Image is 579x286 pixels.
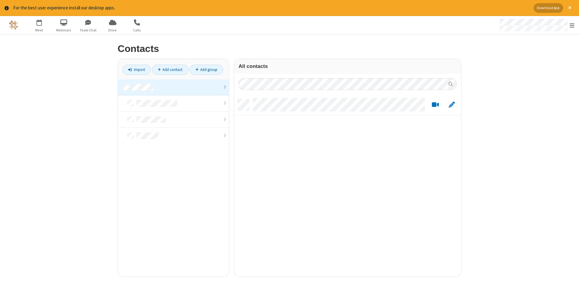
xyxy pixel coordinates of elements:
[565,3,574,13] button: Close alert
[494,16,579,34] div: Open menu
[564,270,574,282] iframe: Chat
[9,21,18,30] img: QA Selenium DO NOT DELETE OR CHANGE
[126,27,148,33] span: Calls
[13,5,529,11] div: For the best user experience install our desktop apps.
[118,43,461,54] h2: Contacts
[101,27,124,33] span: Drive
[446,101,457,108] button: Edit
[534,3,563,13] button: Download App
[189,65,223,75] a: Add group
[2,16,25,34] button: Logo
[234,95,461,277] div: grid
[239,63,457,69] h3: All contacts
[122,65,151,75] a: Import
[152,65,188,75] a: Add contact
[77,27,100,33] span: Team Chat
[28,27,51,33] span: Meet
[52,27,75,33] span: Webinars
[429,101,441,108] button: Start a video meeting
